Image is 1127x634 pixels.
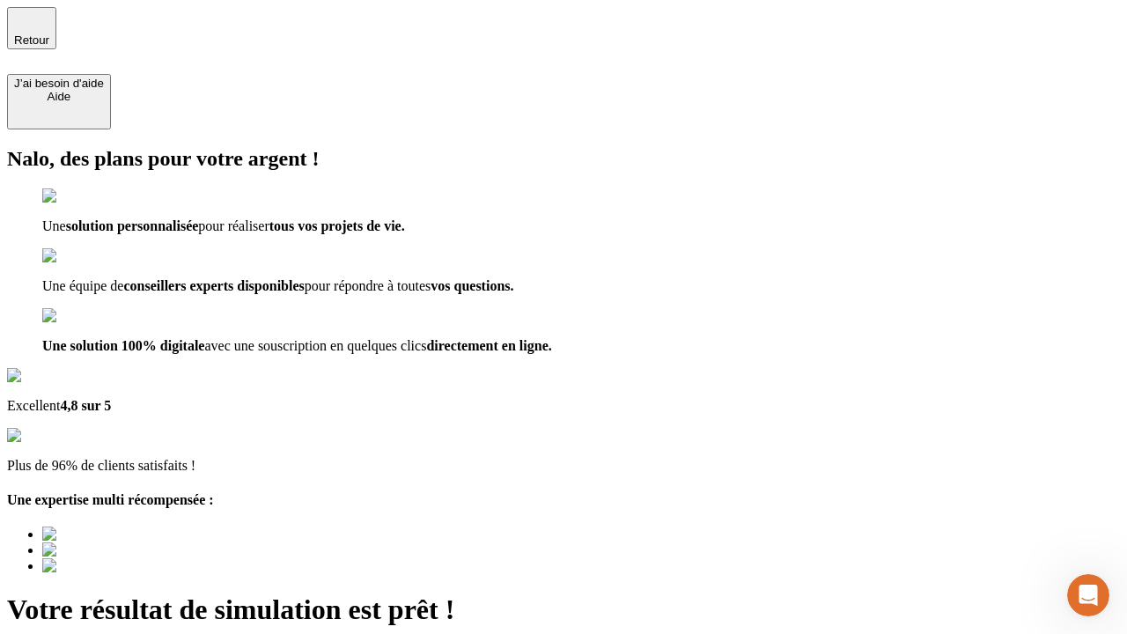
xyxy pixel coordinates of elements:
[42,218,66,233] span: Une
[7,368,109,384] img: Google Review
[1067,574,1109,616] iframe: Intercom live chat
[204,338,426,353] span: avec une souscription en quelques clics
[60,398,111,413] span: 4,8 sur 5
[7,458,1120,474] p: Plus de 96% de clients satisfaits !
[14,77,104,90] div: J’ai besoin d'aide
[7,7,56,49] button: Retour
[431,278,513,293] span: vos questions.
[269,218,405,233] span: tous vos projets de vie.
[7,398,60,413] span: Excellent
[42,527,205,542] img: Best savings advice award
[7,74,111,129] button: J’ai besoin d'aideAide
[42,558,205,574] img: Best savings advice award
[7,593,1120,626] h1: Votre résultat de simulation est prêt !
[123,278,304,293] span: conseillers experts disponibles
[426,338,551,353] span: directement en ligne.
[42,542,205,558] img: Best savings advice award
[7,428,94,444] img: reviews stars
[42,248,118,264] img: checkmark
[198,218,269,233] span: pour réaliser
[7,492,1120,508] h4: Une expertise multi récompensée :
[14,90,104,103] div: Aide
[7,147,1120,171] h2: Nalo, des plans pour votre argent !
[305,278,431,293] span: pour répondre à toutes
[42,338,204,353] span: Une solution 100% digitale
[42,278,123,293] span: Une équipe de
[42,308,118,324] img: checkmark
[14,33,49,47] span: Retour
[42,188,118,204] img: checkmark
[66,218,199,233] span: solution personnalisée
